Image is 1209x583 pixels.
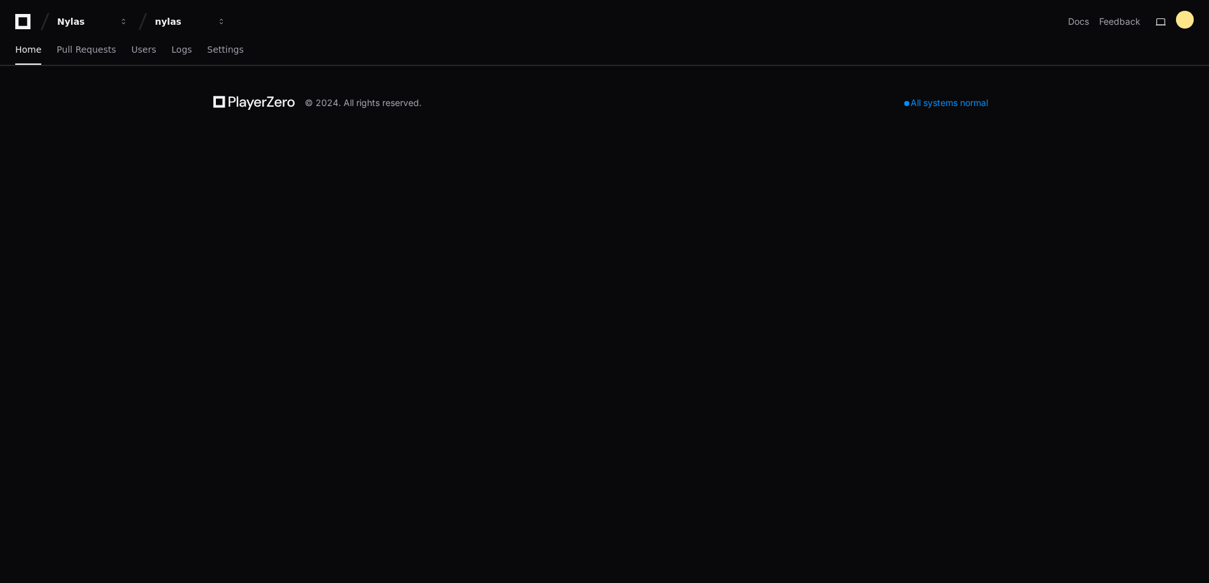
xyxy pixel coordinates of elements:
span: Users [131,46,156,53]
span: Pull Requests [57,46,116,53]
a: Settings [207,36,243,65]
a: Docs [1068,15,1089,28]
span: Settings [207,46,243,53]
button: nylas [150,10,231,33]
button: Feedback [1099,15,1140,28]
a: Users [131,36,156,65]
span: Home [15,46,41,53]
div: All systems normal [897,94,996,112]
span: Logs [171,46,192,53]
div: Nylas [57,15,112,28]
a: Home [15,36,41,65]
div: © 2024. All rights reserved. [305,97,422,109]
button: Nylas [52,10,133,33]
a: Logs [171,36,192,65]
div: nylas [155,15,210,28]
a: Pull Requests [57,36,116,65]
